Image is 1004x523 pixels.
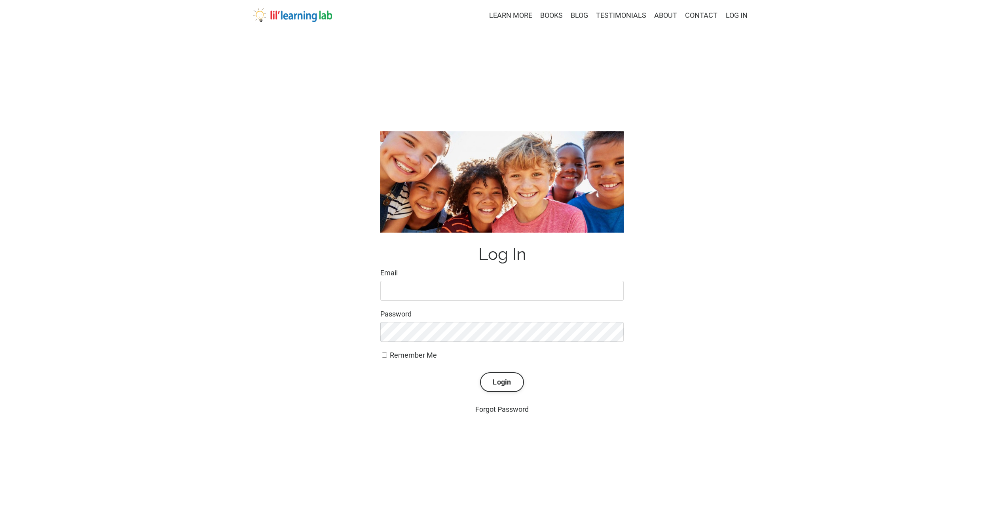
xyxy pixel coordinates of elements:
[571,10,588,21] a: BLOG
[489,10,532,21] a: LEARN MORE
[475,405,529,413] a: Forgot Password
[540,10,563,21] a: BOOKS
[480,372,524,392] button: Login
[726,11,748,19] a: LOG IN
[380,267,624,279] label: Email
[390,351,437,359] span: Remember Me
[380,244,624,264] h1: Log In
[654,10,677,21] a: ABOUT
[380,309,624,320] label: Password
[596,10,646,21] a: TESTIMONIALS
[382,352,387,358] input: Remember Me
[685,10,717,21] a: CONTACT
[253,8,332,22] img: lil' learning lab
